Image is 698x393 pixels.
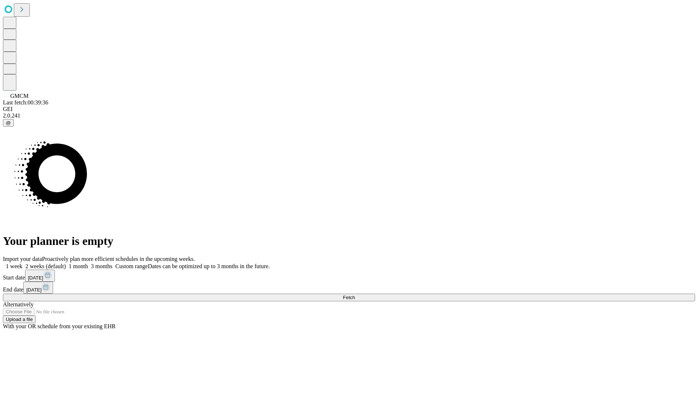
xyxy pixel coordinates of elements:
[25,263,66,269] span: 2 weeks (default)
[28,275,43,281] span: [DATE]
[6,120,11,126] span: @
[3,112,695,119] div: 2.0.241
[3,99,48,106] span: Last fetch: 00:39:36
[6,263,23,269] span: 1 week
[3,234,695,248] h1: Your planner is empty
[3,256,42,262] span: Import your data
[343,295,355,300] span: Fetch
[148,263,270,269] span: Dates can be optimized up to 3 months in the future.
[115,263,148,269] span: Custom range
[25,270,55,282] button: [DATE]
[23,282,53,294] button: [DATE]
[10,93,29,99] span: GMCM
[3,323,116,329] span: With your OR schedule from your existing EHR
[91,263,112,269] span: 3 months
[3,106,695,112] div: GEI
[3,282,695,294] div: End date
[42,256,195,262] span: Proactively plan more efficient schedules in the upcoming weeks.
[3,301,33,307] span: Alternatively
[3,294,695,301] button: Fetch
[3,119,14,127] button: @
[3,270,695,282] div: Start date
[69,263,88,269] span: 1 month
[3,315,36,323] button: Upload a file
[26,287,41,293] span: [DATE]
